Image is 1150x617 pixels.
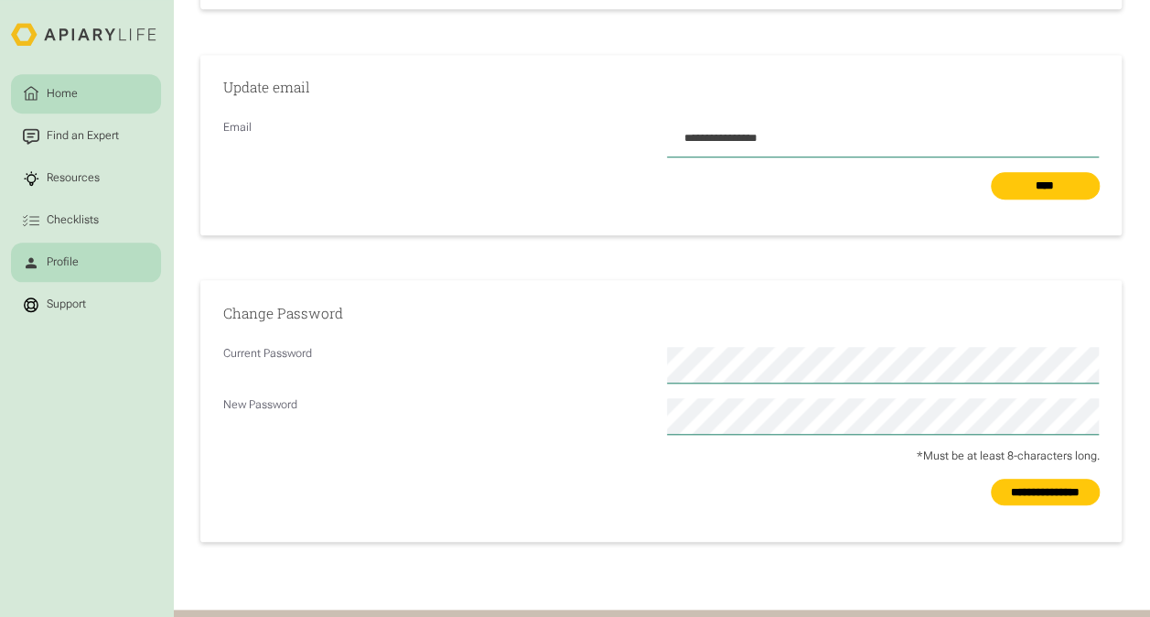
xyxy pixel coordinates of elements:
a: Resources [11,158,161,198]
h2: Update email [223,77,1100,98]
a: Home [11,74,161,114]
a: Support [11,285,161,324]
div: Profile [44,254,81,271]
div: Resources [44,170,102,187]
form: Email Form [223,347,1100,506]
div: Home [44,85,81,102]
div: Checklists [44,212,102,229]
p: Current Password [223,347,656,384]
a: Find an Expert [11,116,161,156]
p: New Password [223,398,656,435]
div: Support [44,297,89,313]
a: Profile [11,243,161,282]
p: Email [223,121,656,157]
div: *Must be at least 8-characters long. [917,449,1100,463]
div: Find an Expert [44,128,122,145]
form: Email Form [223,121,1100,200]
h2: Change Password [223,303,1100,324]
a: Checklists [11,200,161,240]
